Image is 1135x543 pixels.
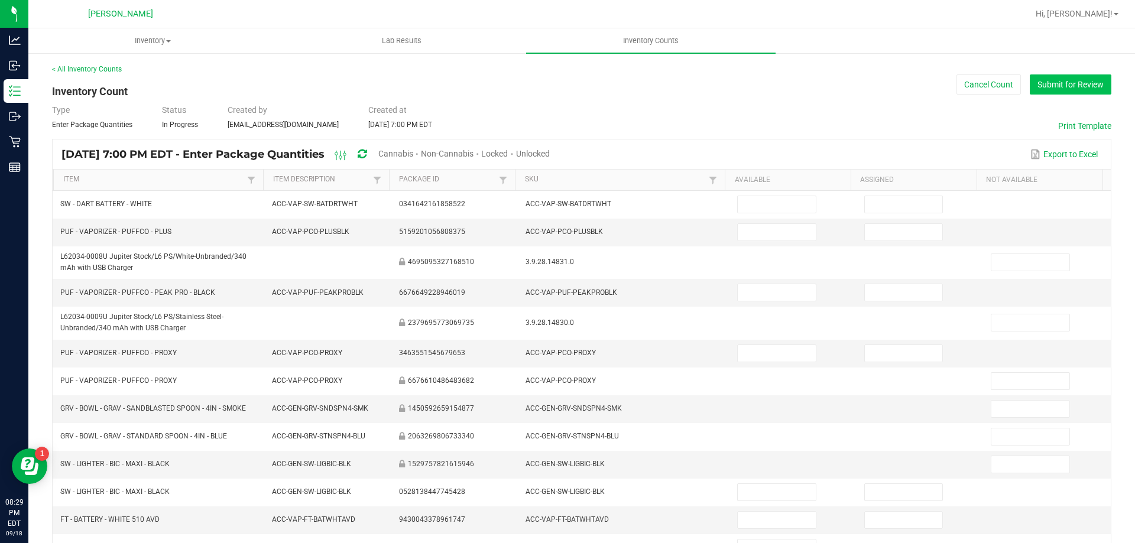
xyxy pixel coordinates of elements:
span: ACC-GEN-GRV-STNSPN4-BLU [526,432,619,440]
a: Inventory Counts [526,28,775,53]
inline-svg: Inventory [9,85,21,97]
span: ACC-VAP-FT-BATWHTAVD [526,515,609,524]
span: [EMAIL_ADDRESS][DOMAIN_NAME] [228,121,339,129]
span: Inventory Counts [607,35,695,46]
span: Locked [481,149,508,158]
span: ACC-GEN-GRV-STNSPN4-BLU [272,432,365,440]
th: Available [725,170,851,191]
span: 4695095327168510 [408,258,474,266]
a: Filter [370,173,384,187]
span: Type [52,105,70,115]
span: ACC-VAP-SW-BATDRTWHT [526,200,611,208]
a: Filter [244,173,258,187]
span: 6676649228946019 [399,288,465,297]
a: Filter [706,173,720,187]
span: Cannabis [378,149,413,158]
span: PUF - VAPORIZER - PUFFCO - PLUS [60,227,171,236]
span: ACC-VAP-PCO-PROXY [526,349,596,357]
button: Print Template [1058,120,1111,132]
span: 9430043378961747 [399,515,465,524]
span: ACC-VAP-SW-BATDRTWHT [272,200,358,208]
p: 08:29 PM EDT [5,497,23,529]
span: ACC-VAP-PCO-PLUSBLK [526,227,603,236]
a: Filter [496,173,510,187]
span: 0341642161858522 [399,200,465,208]
inline-svg: Inbound [9,60,21,71]
span: Enter Package Quantities [52,121,132,129]
span: L62034-0009U Jupiter Stock/L6 PS/Stainless Steel-Unbranded/340 mAh with USB Charger [60,313,223,332]
span: [DATE] 7:00 PM EDT [368,121,432,129]
span: Hi, [PERSON_NAME]! [1036,9,1113,18]
p: 09/18 [5,529,23,538]
span: ACC-GEN-SW-LIGBIC-BLK [272,487,351,496]
span: SW - LIGHTER - BIC - MAXI - BLACK [60,487,170,496]
a: < All Inventory Counts [52,65,122,73]
a: Package IdSortable [399,175,496,184]
a: SKUSortable [525,175,706,184]
span: ACC-GEN-SW-LIGBIC-BLK [272,460,351,468]
div: [DATE] 7:00 PM EDT - Enter Package Quantities [61,144,559,165]
span: 3.9.28.14830.0 [526,318,574,327]
span: FT - BATTERY - WHITE 510 AVD [60,515,160,524]
span: Inventory [29,35,277,46]
iframe: Resource center [12,448,47,484]
span: ACC-GEN-GRV-SNDSPN4-SMK [272,404,368,412]
span: ACC-GEN-SW-LIGBIC-BLK [526,460,605,468]
button: Export to Excel [1027,144,1101,164]
iframe: Resource center unread badge [35,447,49,461]
span: 5159201056808375 [399,227,465,236]
span: Created by [228,105,267,115]
span: Non-Cannabis [421,149,474,158]
button: Cancel Count [956,74,1021,95]
a: Lab Results [277,28,526,53]
span: PUF - VAPORIZER - PUFFCO - PROXY [60,376,177,385]
span: GRV - BOWL - GRAV - SANDBLASTED SPOON - 4IN - SMOKE [60,404,246,412]
span: In Progress [162,121,198,129]
span: ACC-VAP-PCO-PROXY [526,376,596,385]
th: Assigned [851,170,977,191]
span: ACC-VAP-PUF-PEAKPROBLK [526,288,617,297]
button: Submit for Review [1030,74,1111,95]
span: GRV - BOWL - GRAV - STANDARD SPOON - 4IN - BLUE [60,432,227,440]
span: 1450592659154877 [408,404,474,412]
span: ACC-VAP-PCO-PROXY [272,349,342,357]
span: 2379695773069735 [408,318,474,327]
span: ACC-VAP-PCO-PROXY [272,376,342,385]
span: 0528138447745428 [399,487,465,496]
inline-svg: Outbound [9,110,21,122]
span: 3.9.28.14831.0 [526,258,574,266]
span: PUF - VAPORIZER - PUFFCO - PEAK PRO - BLACK [60,288,215,297]
span: ACC-GEN-SW-LIGBIC-BLK [526,487,605,496]
span: SW - DART BATTERY - WHITE [60,200,152,208]
span: [PERSON_NAME] [88,9,153,19]
span: Inventory Count [52,85,128,97]
a: Item DescriptionSortable [273,175,370,184]
inline-svg: Retail [9,136,21,148]
span: ACC-VAP-PCO-PLUSBLK [272,227,349,236]
span: SW - LIGHTER - BIC - MAXI - BLACK [60,460,170,468]
span: ACC-VAP-PUF-PEAKPROBLK [272,288,364,297]
span: 2063269806733340 [408,432,474,440]
span: ACC-VAP-FT-BATWHTAVD [272,515,355,524]
span: 3463551545679653 [399,349,465,357]
span: Lab Results [366,35,437,46]
span: L62034-0008U Jupiter Stock/L6 PS/White-Unbranded/340 mAh with USB Charger [60,252,247,272]
a: Inventory [28,28,277,53]
inline-svg: Analytics [9,34,21,46]
span: PUF - VAPORIZER - PUFFCO - PROXY [60,349,177,357]
inline-svg: Reports [9,161,21,173]
span: ACC-GEN-GRV-SNDSPN4-SMK [526,404,622,412]
span: 6676610486483682 [408,376,474,385]
span: Status [162,105,186,115]
span: 1529757821615946 [408,460,474,468]
span: Created at [368,105,407,115]
th: Not Available [977,170,1102,191]
a: ItemSortable [63,175,244,184]
span: Unlocked [516,149,550,158]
